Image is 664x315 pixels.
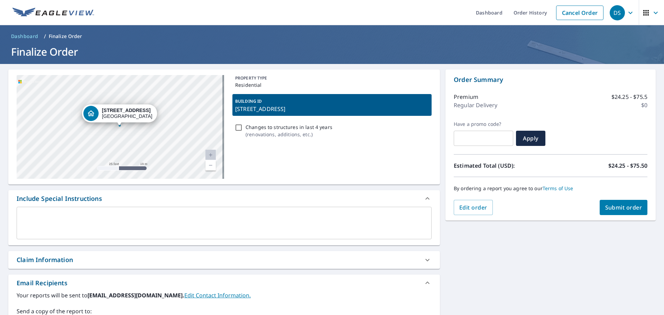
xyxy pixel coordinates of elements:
[82,104,157,126] div: Dropped pin, building 1, Residential property, 3363 Ladoga Ave Long Beach, CA 90808
[17,255,73,265] div: Claim Information
[454,101,497,109] p: Regular Delivery
[556,6,603,20] a: Cancel Order
[611,93,647,101] p: $24.25 - $75.5
[11,33,38,40] span: Dashboard
[235,75,429,81] p: PROPERTY TYPE
[44,32,46,40] li: /
[102,108,153,119] div: [GEOGRAPHIC_DATA]
[454,75,647,84] p: Order Summary
[17,278,67,288] div: Email Recipients
[605,204,642,211] span: Submit order
[8,31,656,42] nav: breadcrumb
[246,123,332,131] p: Changes to structures in last 4 years
[454,93,478,101] p: Premium
[454,185,647,192] p: By ordering a report you agree to our
[102,108,151,113] strong: [STREET_ADDRESS]
[205,150,216,160] a: Current Level 20, Zoom In Disabled
[8,190,440,207] div: Include Special Instructions
[246,131,332,138] p: ( renovations, additions, etc. )
[235,105,429,113] p: [STREET_ADDRESS]
[235,81,429,89] p: Residential
[8,251,440,269] div: Claim Information
[454,200,493,215] button: Edit order
[522,135,540,142] span: Apply
[49,33,82,40] p: Finalize Order
[12,8,94,18] img: EV Logo
[608,161,647,170] p: $24.25 - $75.50
[600,200,648,215] button: Submit order
[8,45,656,59] h1: Finalize Order
[17,291,432,299] label: Your reports will be sent to
[641,101,647,109] p: $0
[8,275,440,291] div: Email Recipients
[205,160,216,170] a: Current Level 20, Zoom Out
[17,194,102,203] div: Include Special Instructions
[543,185,573,192] a: Terms of Use
[87,291,184,299] b: [EMAIL_ADDRESS][DOMAIN_NAME].
[235,98,262,104] p: BUILDING ID
[184,291,251,299] a: EditContactInfo
[454,161,551,170] p: Estimated Total (USD):
[454,121,513,127] label: Have a promo code?
[459,204,487,211] span: Edit order
[8,31,41,42] a: Dashboard
[610,5,625,20] div: DS
[516,131,545,146] button: Apply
